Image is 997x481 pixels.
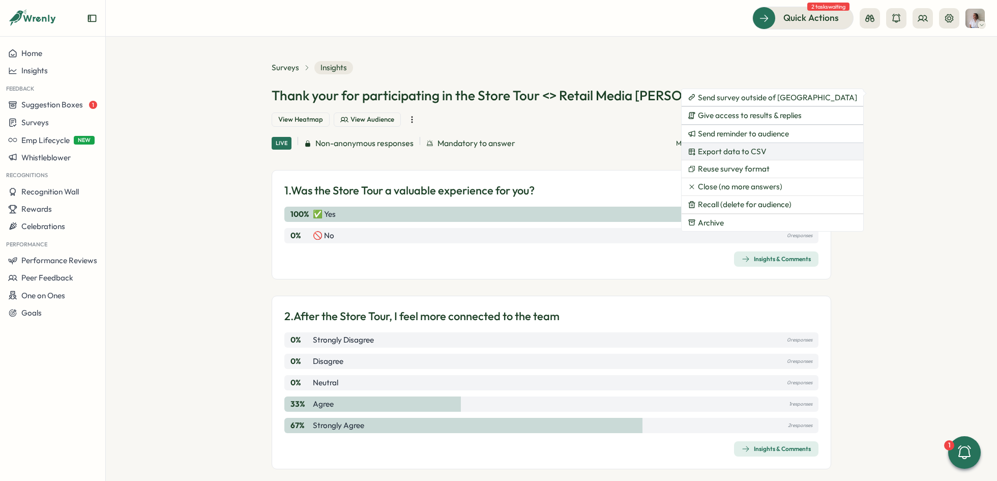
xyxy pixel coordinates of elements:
span: Celebrations [21,221,65,231]
p: 🚫 No [313,230,334,241]
span: One on Ones [21,291,65,300]
p: Neutral [313,377,338,388]
button: 1 [948,436,981,469]
button: Insights & Comments [734,441,818,457]
span: Emp Lifecycle [21,135,70,145]
p: 2 responses [788,420,812,431]
p: 0 responses [787,356,812,367]
div: Insights & Comments [742,445,811,453]
span: Recognition Wall [21,187,79,196]
span: Home [21,48,42,58]
p: 1. Was the Store Tour a valuable experience for you? [284,183,535,199]
button: Expand sidebar [87,13,97,23]
div: Live [272,137,291,150]
button: View Heatmap [272,112,330,127]
span: Archive [698,218,724,228]
span: Non-anonymous responses [315,137,414,150]
p: Managed by [676,139,766,148]
span: Recall (delete for audience) [698,200,791,209]
button: Give access to results & replies [682,107,863,124]
button: Quick Actions [752,7,854,29]
p: 0 responses [787,230,812,241]
span: Mandatory to answer [437,137,515,150]
span: Send survey outside of [GEOGRAPHIC_DATA] [698,93,857,102]
p: Strongly Disagree [313,334,374,346]
span: NEW [74,136,95,145]
p: 0 % [290,230,311,241]
span: Quick Actions [783,11,839,24]
p: 0 responses [787,377,812,388]
p: 1 responses [789,399,812,410]
p: Disagree [313,356,343,367]
span: Send reminder to audience [698,129,789,138]
p: 2. After the Store Tour, I feel more connected to the team [284,308,560,324]
p: Strongly Agree [313,420,364,431]
span: Export data to CSV [698,147,767,156]
p: 67 % [290,420,311,431]
button: Insights & Comments [734,251,818,267]
span: Suggestion Boxes [21,100,83,109]
span: Reuse survey format [698,164,770,174]
button: Send reminder to audience [682,125,863,143]
span: Rewards [21,204,52,214]
button: Archive [682,214,863,232]
span: 1 [89,101,97,109]
span: 2 tasks waiting [807,3,849,11]
button: Send survey outside of [GEOGRAPHIC_DATA] [682,89,863,106]
p: 33 % [290,399,311,410]
button: View Audience [334,112,401,127]
img: Alejandra Catania [965,9,985,28]
div: 1 [944,440,954,450]
span: Give access to results & replies [698,111,802,120]
p: 0 responses [787,334,812,346]
span: Whistleblower [21,153,71,162]
span: Insights [21,66,48,75]
a: Surveys [272,62,299,73]
p: 0 % [290,356,311,367]
span: View Audience [350,115,394,124]
button: Reuse survey format [682,160,863,178]
p: Agree [313,399,334,410]
div: Insights & Comments [742,255,811,263]
span: Performance Reviews [21,256,97,265]
button: Export data to CSV [682,143,863,160]
span: Surveys [21,118,49,127]
span: Goals [21,308,42,318]
p: 100 % [290,209,311,220]
span: Peer Feedback [21,273,73,282]
h1: Thank your for participating in the Store Tour <> Retail Media [PERSON_NAME]! [272,87,746,104]
button: Close (no more answers) [682,178,863,195]
p: 0 % [290,377,311,388]
p: ✅ Yes [313,209,336,220]
span: Close (no more answers) [698,182,782,191]
span: View Heatmap [278,115,323,124]
button: Recall (delete for audience) [682,196,863,213]
span: Insights [314,61,353,74]
p: 0 % [290,334,311,346]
